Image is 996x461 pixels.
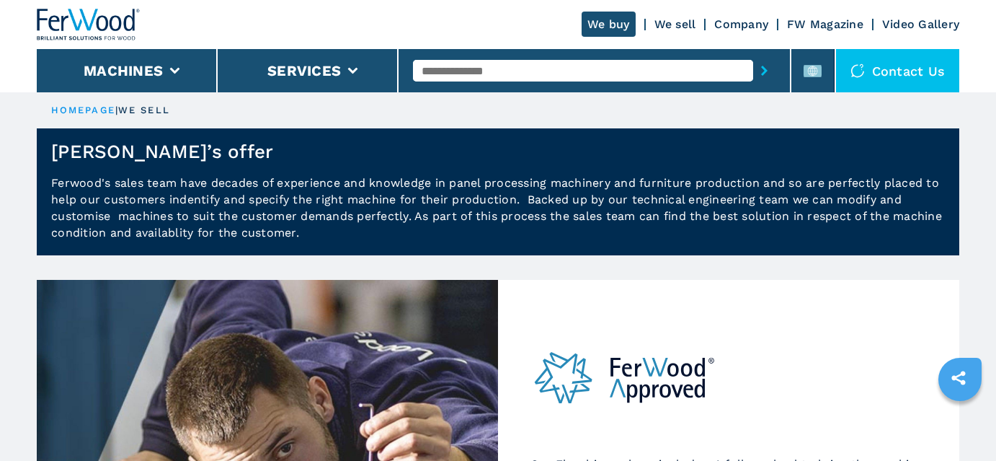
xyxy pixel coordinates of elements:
[654,17,696,31] a: We sell
[37,9,141,40] img: Ferwood
[882,17,959,31] a: Video Gallery
[850,63,865,78] img: Contact us
[118,104,170,117] p: we sell
[51,140,273,163] h1: [PERSON_NAME]’s offer
[51,105,115,115] a: HOMEPAGE
[787,17,863,31] a: FW Magazine
[84,62,163,79] button: Machines
[115,105,118,115] span: |
[836,49,960,92] div: Contact us
[935,396,985,450] iframe: Chat
[941,360,977,396] a: sharethis
[714,17,768,31] a: Company
[582,12,636,37] a: We buy
[267,62,341,79] button: Services
[753,54,775,87] button: submit-button
[37,175,959,255] p: Ferwood's sales team have decades of experience and knowledge in panel processing machinery and f...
